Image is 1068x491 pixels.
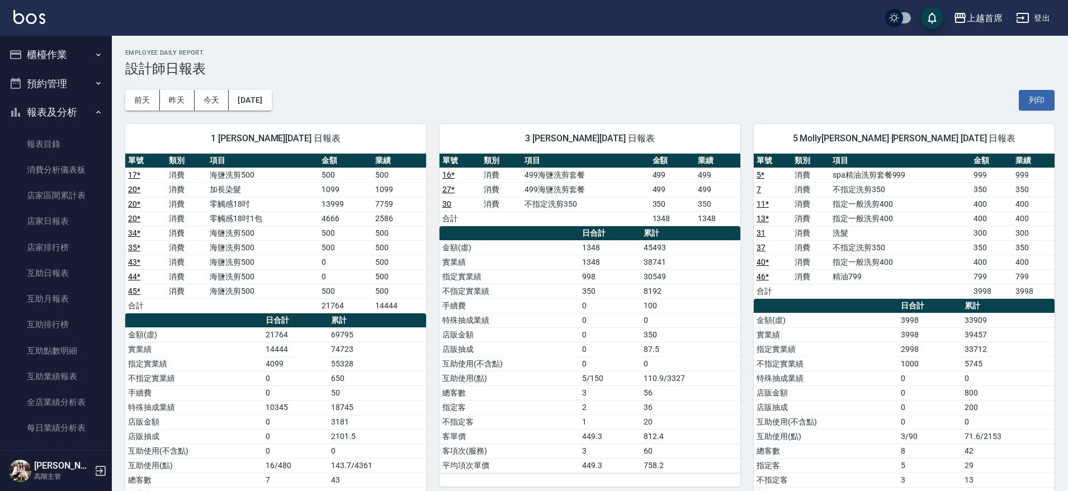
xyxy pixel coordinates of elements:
td: 7759 [372,197,426,211]
td: 指定一般洗剪400 [830,211,971,226]
td: 消費 [792,226,830,240]
td: 不指定實業績 [754,356,898,371]
td: 消費 [481,182,522,197]
td: 499 [650,168,695,182]
td: 449.3 [579,458,641,473]
td: 手續費 [125,385,263,400]
td: 29 [962,458,1055,473]
td: 400 [1013,211,1055,226]
td: 2998 [898,342,962,356]
td: 加長染髮 [207,182,319,197]
td: 16/480 [263,458,328,473]
a: 互助排行榜 [4,312,107,337]
td: 特殊抽成業績 [440,313,579,327]
td: 消費 [481,168,522,182]
button: 列印 [1019,90,1055,111]
td: 0 [579,356,641,371]
td: 3181 [328,414,426,429]
th: 金額 [650,154,695,168]
td: 消費 [166,255,207,269]
td: 5 [898,458,962,473]
th: 類別 [481,154,522,168]
td: 手續費 [440,298,579,313]
td: 400 [971,255,1013,269]
td: 4099 [263,356,328,371]
td: 0 [579,313,641,327]
td: 800 [962,385,1055,400]
th: 類別 [792,154,830,168]
td: 消費 [166,226,207,240]
td: 零觸感18吋 [207,197,319,211]
a: 店家區間累計表 [4,183,107,208]
button: 前天 [125,90,160,111]
td: 洗髮 [830,226,971,240]
td: 特殊抽成業績 [754,371,898,385]
td: 43 [328,473,426,487]
a: 店家日報表 [4,208,107,234]
td: 消費 [792,240,830,255]
th: 業績 [695,154,740,168]
td: 18745 [328,400,426,414]
button: [DATE] [229,90,271,111]
td: 71.6/2153 [962,429,1055,444]
td: 350 [695,197,740,211]
td: 1000 [898,356,962,371]
td: 799 [1013,269,1055,284]
a: 營業統計分析表 [4,441,107,467]
td: 客項次(服務) [440,444,579,458]
td: 0 [263,385,328,400]
td: 合計 [440,211,481,226]
td: 總客數 [754,444,898,458]
button: 預約管理 [4,69,107,98]
span: 5 Molly[PERSON_NAME] [PERSON_NAME] [DATE] 日報表 [767,133,1041,144]
td: 50 [328,385,426,400]
td: 0 [579,327,641,342]
td: 36 [641,400,740,414]
td: 999 [1013,168,1055,182]
td: 3 [898,473,962,487]
td: 實業績 [754,327,898,342]
td: 499 [650,182,695,197]
td: 3/90 [898,429,962,444]
td: 指定實業績 [125,356,263,371]
td: 0 [263,444,328,458]
td: 不指定洗剪350 [830,240,971,255]
h3: 設計師日報表 [125,61,1055,77]
a: 全店業績分析表 [4,389,107,415]
td: 350 [1013,182,1055,197]
th: 項目 [522,154,649,168]
td: 449.3 [579,429,641,444]
td: 消費 [792,168,830,182]
td: 8 [898,444,962,458]
td: 20 [641,414,740,429]
td: 500 [372,240,426,255]
td: 海鹽洗剪500 [207,255,319,269]
td: 店販金額 [440,327,579,342]
td: 500 [372,284,426,298]
td: 500 [319,226,372,240]
td: 400 [1013,197,1055,211]
td: 互助使用(不含點) [754,414,898,429]
td: 200 [962,400,1055,414]
td: 650 [328,371,426,385]
td: 3998 [971,284,1013,298]
td: 指定客 [440,400,579,414]
td: 2101.5 [328,429,426,444]
td: 消費 [792,269,830,284]
div: 上越首席 [967,11,1003,25]
td: 0 [962,414,1055,429]
th: 業績 [372,154,426,168]
td: 3998 [898,327,962,342]
td: 總客數 [440,385,579,400]
button: 今天 [195,90,229,111]
td: 13999 [319,197,372,211]
th: 累計 [962,299,1055,313]
td: 350 [641,327,740,342]
td: 499海鹽洗剪套餐 [522,168,649,182]
th: 業績 [1013,154,1055,168]
td: 指定一般洗剪400 [830,255,971,269]
td: 實業績 [125,342,263,356]
td: 39457 [962,327,1055,342]
th: 類別 [166,154,207,168]
td: 5745 [962,356,1055,371]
